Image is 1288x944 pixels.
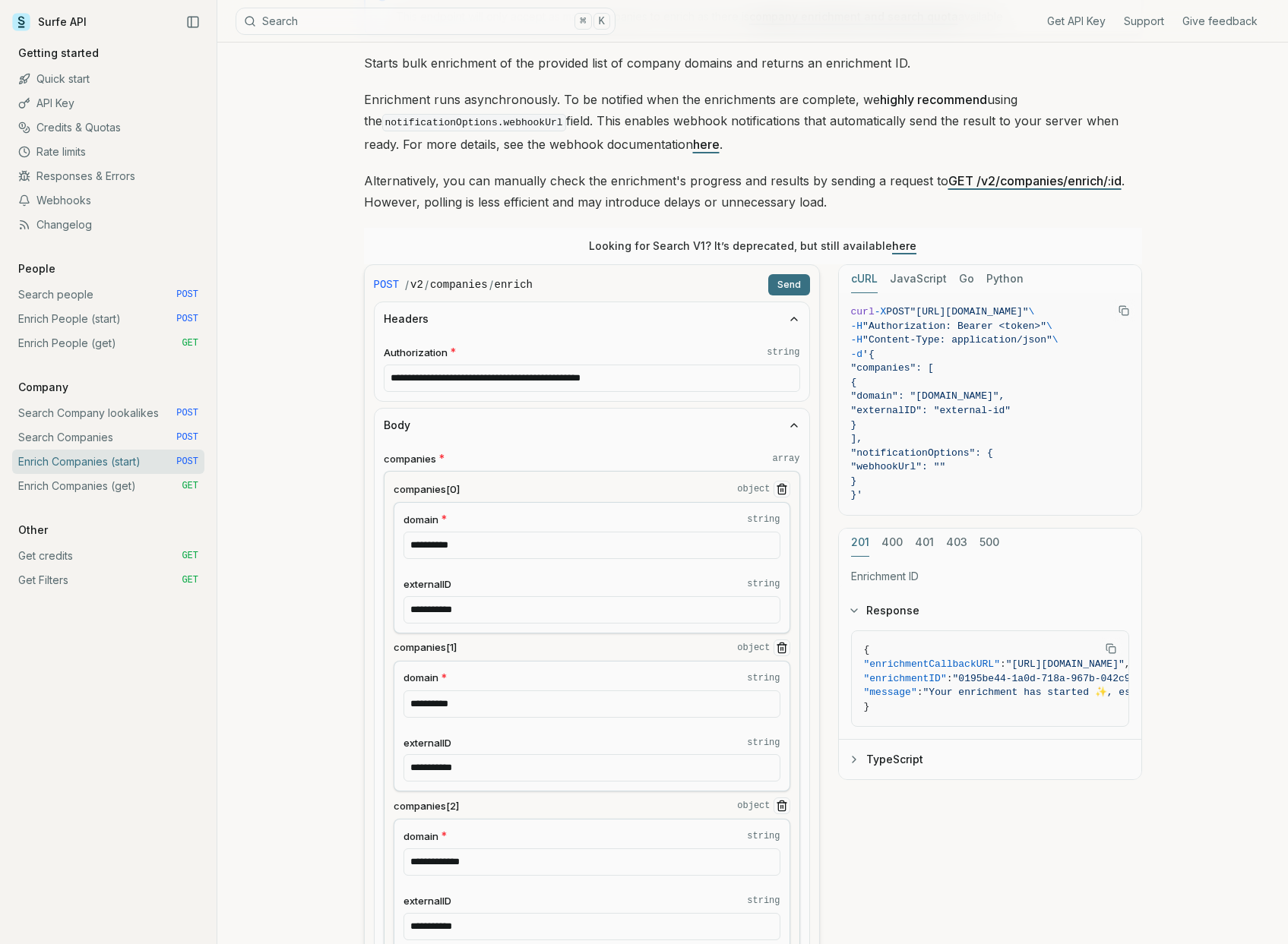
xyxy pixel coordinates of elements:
[737,800,770,812] code: object
[12,91,204,115] a: API Key
[747,513,780,526] code: string
[875,306,887,317] span: -X
[375,409,809,442] button: Body
[1125,658,1131,670] span: ,
[851,334,863,346] span: -H
[403,736,451,750] span: externalID
[737,642,770,654] code: object
[403,894,451,908] span: externalID
[410,277,423,292] code: v2
[851,489,863,500] span: }'
[948,173,1122,188] a: GET /v2/companies/enrich/:id
[693,137,720,152] a: here
[851,475,857,487] span: }
[839,740,1141,779] button: TypeScript
[851,569,1129,584] p: Enrichment ID
[886,306,910,317] span: POST
[1124,14,1164,29] a: Support
[747,672,780,684] code: string
[890,265,947,293] button: JavaScript
[851,529,869,557] button: 201
[403,513,438,527] span: domain
[12,544,204,568] a: Get credits GET
[864,658,1000,670] span: "enrichmentCallbackURL"
[182,574,198,586] span: GET
[394,482,460,497] span: companies[0]
[489,277,493,292] span: /
[862,334,1052,346] span: "Content-Type: application/json"
[176,456,198,468] span: POST
[923,687,1279,698] span: "Your enrichment has started ✨, estimated time: 2 seconds."
[862,349,875,360] span: '{
[774,481,790,497] button: Remove Item
[839,630,1141,739] div: Response
[851,461,946,472] span: "webhookUrl": ""
[425,277,429,292] span: /
[375,302,809,336] button: Headers
[1052,334,1059,346] span: \
[589,238,916,254] p: Looking for Search V1? It’s deprecated, but still available
[593,13,610,30] kbd: K
[767,346,799,358] code: string
[12,523,54,538] p: Other
[747,895,780,907] code: string
[774,639,790,656] button: Remove Item
[768,274,810,295] button: Send
[12,188,204,213] a: Webhooks
[892,239,916,252] a: here
[864,701,870,712] span: }
[953,673,1178,684] span: "0195be44-1a0d-718a-967b-042c9d17ffd7"
[851,419,857,431] span: }
[403,829,438,844] span: domain
[910,306,1029,317] span: "[URL][DOMAIN_NAME]"
[182,480,198,492] span: GET
[12,140,204,164] a: Rate limits
[382,114,566,131] code: notificationOptions.webhookUrl
[1112,299,1135,322] button: Copy Text
[851,362,934,374] span: "companies": [
[881,529,903,557] button: 400
[1006,658,1125,670] span: "[URL][DOMAIN_NAME]"
[364,89,1142,155] p: Enrichment runs asynchronously. To be notified when the enrichments are complete, we using the fi...
[176,313,198,325] span: POST
[12,380,74,395] p: Company
[403,671,438,685] span: domain
[851,433,863,444] span: ],
[979,529,999,557] button: 500
[182,11,204,33] button: Collapse Sidebar
[374,277,400,292] span: POST
[236,8,616,35] button: Search⌘K
[917,687,923,698] span: :
[862,320,1046,332] span: "Authorization: Bearer <token>"
[851,447,993,459] span: "notificationOptions": {
[1047,14,1106,29] a: Get API Key
[176,407,198,419] span: POST
[12,307,204,331] a: Enrich People (start) POST
[405,277,409,292] span: /
[384,346,448,360] span: Authorization
[12,46,105,61] p: Getting started
[839,591,1141,630] button: Response
[12,115,204,140] a: Credits & Quotas
[12,213,204,237] a: Changelog
[1100,637,1122,660] button: Copy Text
[364,52,1142,74] p: Starts bulk enrichment of the provided list of company domains and returns an enrichment ID.
[12,401,204,425] a: Search Company lookalikes POST
[851,320,863,332] span: -H
[12,164,204,188] a: Responses & Errors
[864,687,917,698] span: "message"
[182,337,198,349] span: GET
[12,425,204,450] a: Search Companies POST
[12,450,204,474] a: Enrich Companies (start) POST
[986,265,1024,293] button: Python
[774,797,790,814] button: Remove Item
[915,529,934,557] button: 401
[851,390,1005,402] span: "domain": "[DOMAIN_NAME]",
[12,331,204,355] a: Enrich People (get) GET
[176,431,198,444] span: POST
[851,377,857,388] span: {
[384,452,436,466] span: companies
[12,67,204,91] a: Quick start
[747,830,780,842] code: string
[1046,320,1052,332] span: \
